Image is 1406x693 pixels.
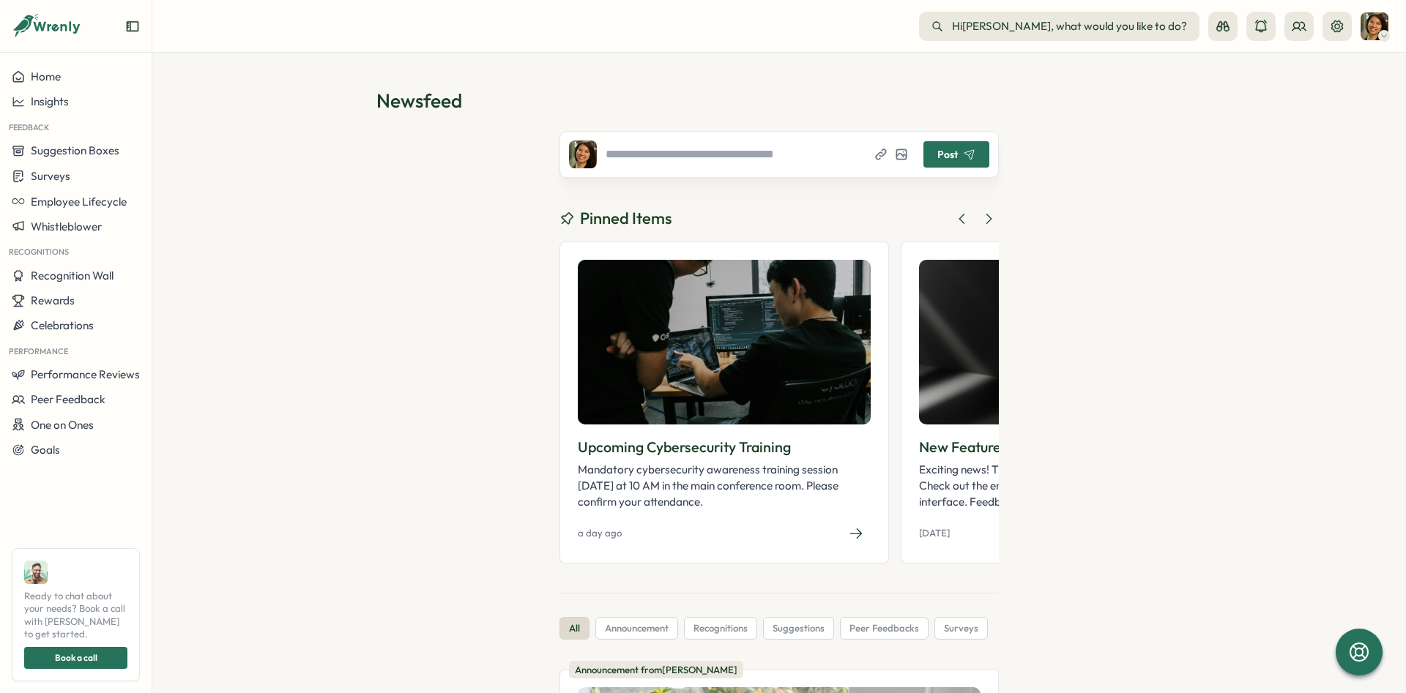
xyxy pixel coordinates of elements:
[578,436,871,459] h3: Upcoming Cybersecurity Training
[125,19,140,34] button: Expand sidebar
[919,12,1199,41] button: Hi[PERSON_NAME], what would you like to do?
[773,622,825,635] span: suggestions
[376,88,1182,113] h1: Newsfeed
[31,392,105,406] span: Peer Feedback
[578,527,622,540] span: a day ago
[944,622,978,635] span: surveys
[569,622,580,635] span: all
[559,207,672,230] h3: Pinned Items
[31,70,61,83] span: Home
[55,648,97,668] span: Book a call
[578,260,871,424] img: Upcoming Cybersecurity Training
[31,443,60,457] span: Goals
[31,143,119,157] span: Suggestion Boxes
[693,622,748,635] span: recognitions
[31,293,75,307] span: Rewards
[874,147,888,162] button: Add link
[919,436,1212,459] h3: New Feature Launch: Project Dashboard V2
[31,169,70,183] span: Surveys
[919,462,1212,510] p: Exciting news! The new Project Dashboard V2 is now live. Check out the enhanced features and impr...
[575,664,737,677] span: Announcement from [PERSON_NAME]
[31,418,94,432] span: One on Ones
[24,590,127,641] span: Ready to chat about your needs? Book a call with [PERSON_NAME] to get started.
[919,527,950,540] span: [DATE]
[937,149,958,160] span: Post
[1361,12,1388,40] img: Sarah Johnson
[31,269,114,282] span: Recognition Wall
[919,260,1212,424] img: New Feature Launch: Project Dashboard V2
[31,94,69,108] span: Insights
[24,647,127,669] button: Book a call
[605,622,669,635] span: announcement
[31,220,102,233] span: Whistleblower
[31,318,94,332] span: Celebrations
[578,462,871,510] p: Mandatory cybersecurity awareness training session [DATE] at 10 AM in the main conference room. P...
[569,141,597,168] img: cassie.a341722e.jpg
[923,141,989,168] button: Post
[31,195,127,209] span: Employee Lifecycle
[849,622,919,635] span: peer feedbacks
[894,147,909,162] button: Add photo
[24,561,48,584] img: Ali Khan
[952,18,1187,34] span: Hi [PERSON_NAME] , what would you like to do?
[31,367,140,381] span: Performance Reviews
